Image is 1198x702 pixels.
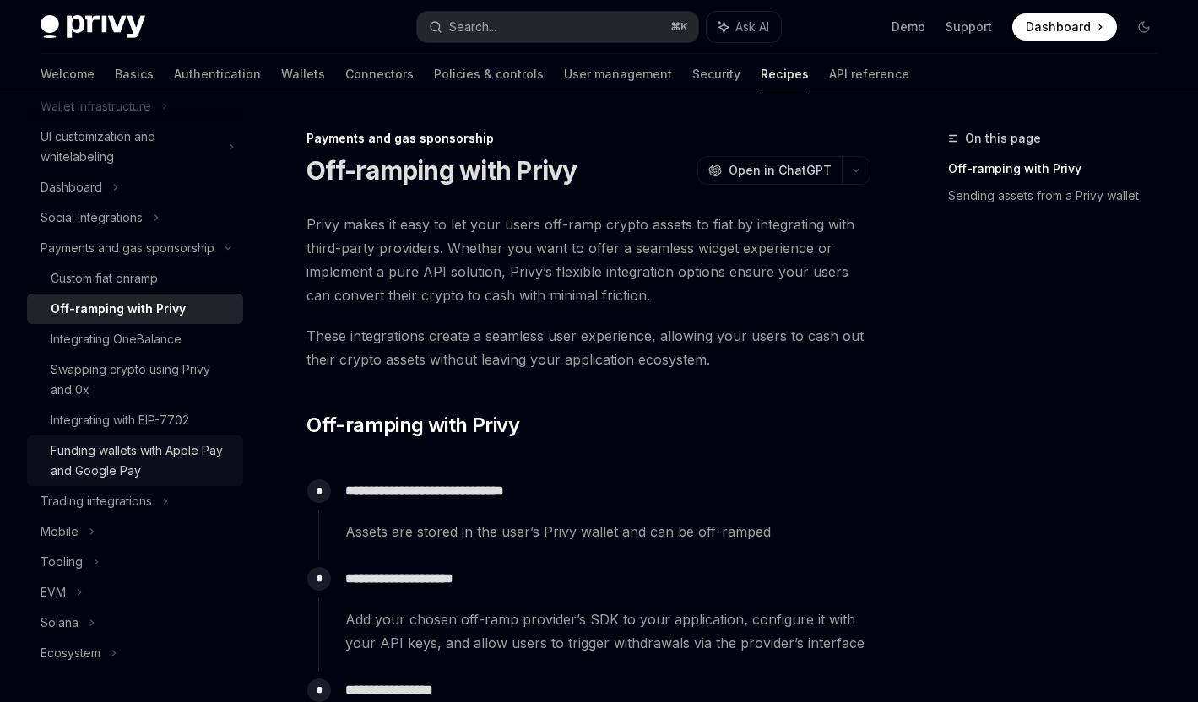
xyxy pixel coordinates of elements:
div: UI customization and whitelabeling [41,127,218,167]
span: ⌘ K [670,20,688,34]
span: These integrations create a seamless user experience, allowing your users to cash out their crypt... [306,324,870,371]
div: Payments and gas sponsorship [41,238,214,258]
a: Funding wallets with Apple Pay and Google Pay [27,435,243,486]
img: dark logo [41,15,145,39]
a: Integrating with EIP-7702 [27,405,243,435]
h1: Off-ramping with Privy [306,155,577,186]
a: Dashboard [1012,13,1117,40]
span: Privy makes it easy to let your users off-ramp crypto assets to fiat by integrating with third-pa... [306,213,870,307]
div: EVM [41,582,66,602]
button: Search...⌘K [417,12,697,42]
div: Integrating with EIP-7702 [51,410,189,430]
div: Mobile [41,521,79,542]
span: On this page [965,128,1041,148]
div: Funding wallets with Apple Pay and Google Pay [51,440,233,481]
a: Off-ramping with Privy [948,155,1171,182]
div: Tooling [41,552,83,572]
a: Sending assets from a Privy wallet [948,182,1171,209]
div: Ecosystem [41,643,100,663]
div: Payments and gas sponsorship [306,130,870,147]
a: Swapping crypto using Privy and 0x [27,354,243,405]
div: Social integrations [41,208,143,228]
a: Off-ramping with Privy [27,294,243,324]
a: API reference [829,54,909,94]
a: Connectors [345,54,414,94]
a: Custom fiat onramp [27,263,243,294]
div: Integrating OneBalance [51,329,182,349]
div: Off-ramping with Privy [51,299,186,319]
div: Search... [449,17,496,37]
a: Demo [892,19,925,35]
div: Dashboard [41,177,102,197]
span: Ask AI [735,19,769,35]
a: User management [564,54,672,94]
span: Open in ChatGPT [729,162,832,179]
button: Open in ChatGPT [697,156,842,185]
span: Assets are stored in the user’s Privy wallet and can be off-ramped [345,520,870,543]
a: Wallets [281,54,325,94]
a: Welcome [41,54,95,94]
div: Swapping crypto using Privy and 0x [51,359,233,400]
div: Custom fiat onramp [51,268,158,289]
div: Trading integrations [41,491,152,511]
button: Toggle dark mode [1130,13,1157,40]
span: Dashboard [1026,19,1091,35]
a: Integrating OneBalance [27,324,243,354]
a: Support [946,19,992,35]
a: Basics [115,54,154,94]
span: Off-ramping with Privy [306,412,519,439]
a: Security [692,54,740,94]
a: Authentication [174,54,261,94]
a: Recipes [761,54,809,94]
a: Policies & controls [434,54,544,94]
div: Solana [41,613,79,633]
button: Ask AI [707,12,781,42]
span: Add your chosen off-ramp provider’s SDK to your application, configure it with your API keys, and... [345,607,870,655]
